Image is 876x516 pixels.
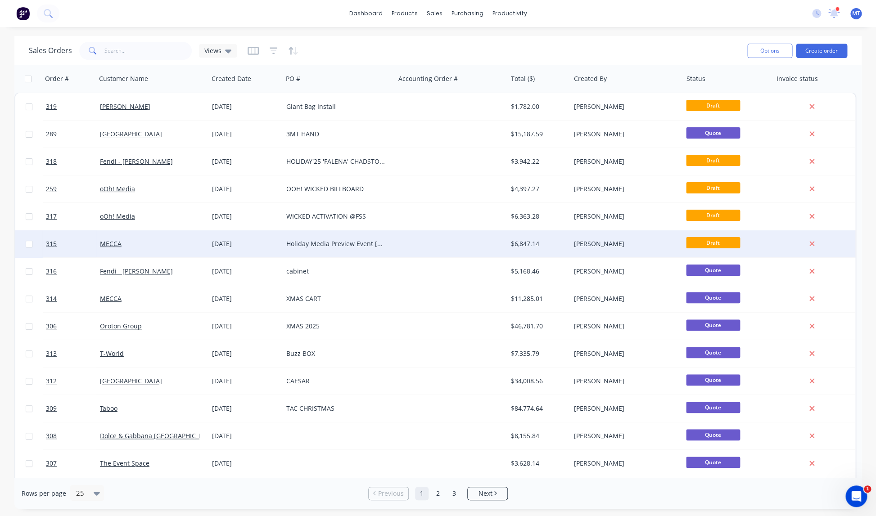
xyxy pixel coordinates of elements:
[100,431,216,440] a: Dolce & Gabbana [GEOGRAPHIC_DATA]
[46,121,100,148] a: 289
[46,175,100,202] a: 259
[573,294,673,303] div: [PERSON_NAME]
[212,322,279,331] div: [DATE]
[286,130,386,139] div: 3MT HAND
[45,74,69,83] div: Order #
[686,429,740,440] span: Quote
[511,431,564,440] div: $8,155.84
[46,267,57,276] span: 316
[100,102,150,111] a: [PERSON_NAME]
[46,377,57,386] span: 312
[511,212,564,221] div: $6,363.28
[212,349,279,358] div: [DATE]
[100,212,135,220] a: oOh! Media
[46,285,100,312] a: 314
[468,489,507,498] a: Next page
[46,349,57,358] span: 313
[100,349,124,358] a: T-World
[100,377,162,385] a: [GEOGRAPHIC_DATA]
[573,404,673,413] div: [PERSON_NAME]
[511,102,564,111] div: $1,782.00
[46,404,57,413] span: 309
[100,267,173,275] a: Fendi - [PERSON_NAME]
[573,212,673,221] div: [PERSON_NAME]
[286,349,386,358] div: Buzz BOX
[378,489,404,498] span: Previous
[212,74,251,83] div: Created Date
[686,319,740,331] span: Quote
[46,450,100,477] a: 307
[46,340,100,367] a: 313
[573,102,673,111] div: [PERSON_NAME]
[365,487,511,500] ul: Pagination
[212,157,279,166] div: [DATE]
[447,487,461,500] a: Page 3
[573,184,673,193] div: [PERSON_NAME]
[686,100,740,111] span: Draft
[686,182,740,193] span: Draft
[573,157,673,166] div: [PERSON_NAME]
[46,294,57,303] span: 314
[864,485,871,493] span: 1
[286,267,386,276] div: cabinet
[286,377,386,386] div: CAESAR
[286,239,386,248] div: Holiday Media Preview Event [GEOGRAPHIC_DATA]
[573,459,673,468] div: [PERSON_NAME]
[286,102,386,111] div: Giant Bag Install
[796,44,847,58] button: Create order
[573,377,673,386] div: [PERSON_NAME]
[286,212,386,221] div: WICKED ACTIVATION @FSS
[286,74,300,83] div: PO #
[29,46,72,55] h1: Sales Orders
[104,42,192,60] input: Search...
[369,489,408,498] a: Previous page
[212,184,279,193] div: [DATE]
[46,230,100,257] a: 315
[431,487,445,500] a: Page 2
[511,377,564,386] div: $34,008.56
[511,130,564,139] div: $15,187.59
[422,7,447,20] div: sales
[286,404,386,413] div: TAC CHRISTMAS
[686,237,740,248] span: Draft
[286,322,386,331] div: XMAS 2025
[573,239,673,248] div: [PERSON_NAME]
[488,7,532,20] div: productivity
[686,74,705,83] div: Status
[387,7,422,20] div: products
[46,431,57,440] span: 308
[46,148,100,175] a: 318
[46,368,100,395] a: 312
[686,347,740,358] span: Quote
[22,489,66,498] span: Rows per page
[46,239,57,248] span: 315
[212,102,279,111] div: [DATE]
[46,313,100,340] a: 306
[511,74,535,83] div: Total ($)
[286,294,386,303] div: XMAS CART
[212,267,279,276] div: [DATE]
[204,46,221,55] span: Views
[286,184,386,193] div: OOH! WICKED BILLBOARD
[46,395,100,422] a: 309
[398,74,458,83] div: Accounting Order #
[845,485,867,507] iframe: Intercom live chat
[100,404,117,413] a: Taboo
[16,7,30,20] img: Factory
[686,210,740,221] span: Draft
[100,459,149,467] a: The Event Space
[99,74,148,83] div: Customer Name
[46,184,57,193] span: 259
[212,294,279,303] div: [DATE]
[100,184,135,193] a: oOh! Media
[686,265,740,276] span: Quote
[686,402,740,413] span: Quote
[511,267,564,276] div: $5,168.46
[46,212,57,221] span: 317
[46,422,100,449] a: 308
[46,157,57,166] span: 318
[212,212,279,221] div: [DATE]
[46,130,57,139] span: 289
[46,459,57,468] span: 307
[511,184,564,193] div: $4,397.27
